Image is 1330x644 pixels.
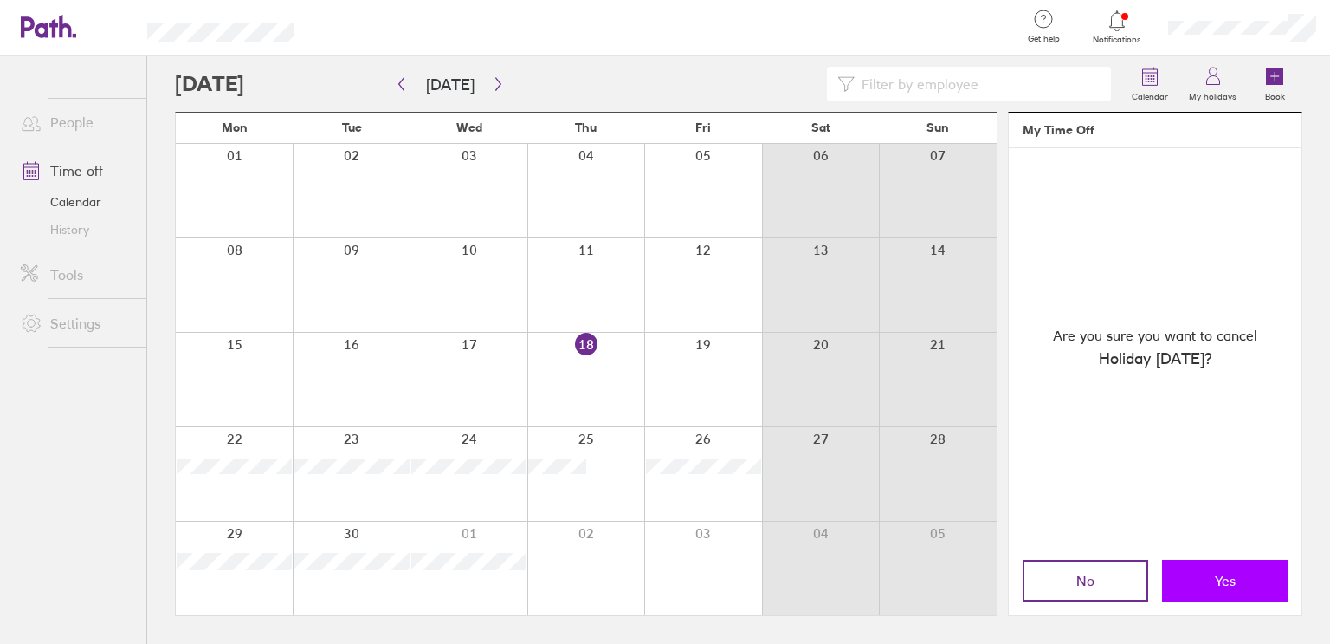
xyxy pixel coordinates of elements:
[412,70,488,99] button: [DATE]
[7,216,146,244] a: History
[342,120,362,134] span: Tue
[926,120,949,134] span: Sun
[1089,35,1146,45] span: Notifications
[1009,113,1301,148] header: My Time Off
[456,120,482,134] span: Wed
[855,68,1101,101] input: Filter by employee
[695,120,711,134] span: Fri
[1162,560,1288,602] button: Yes
[1215,573,1236,589] span: Yes
[1089,9,1146,45] a: Notifications
[1121,87,1178,102] label: Calendar
[1099,347,1212,371] span: Holiday [DATE] ?
[1076,573,1094,589] span: No
[1255,87,1295,102] label: Book
[7,257,146,292] a: Tools
[1023,560,1148,602] button: No
[1178,87,1247,102] label: My holidays
[7,188,146,216] a: Calendar
[1178,56,1247,112] a: My holidays
[7,153,146,188] a: Time off
[1009,148,1301,546] div: Are you sure you want to cancel
[1247,56,1302,112] a: Book
[222,120,248,134] span: Mon
[1121,56,1178,112] a: Calendar
[1016,34,1072,44] span: Get help
[811,120,830,134] span: Sat
[575,120,597,134] span: Thu
[7,105,146,140] a: People
[7,306,146,341] a: Settings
